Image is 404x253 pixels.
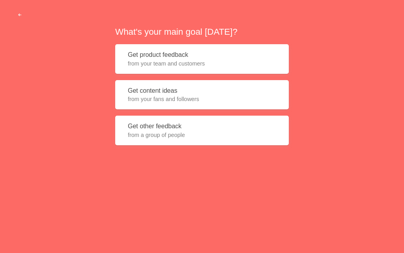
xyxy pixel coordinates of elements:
span: from your fans and followers [128,95,276,103]
button: Get content ideasfrom your fans and followers [115,80,289,110]
h2: What's your main goal [DATE]? [115,26,289,38]
button: Get product feedbackfrom your team and customers [115,44,289,74]
button: Get other feedbackfrom a group of people [115,116,289,145]
span: from your team and customers [128,60,276,67]
span: from a group of people [128,131,276,139]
